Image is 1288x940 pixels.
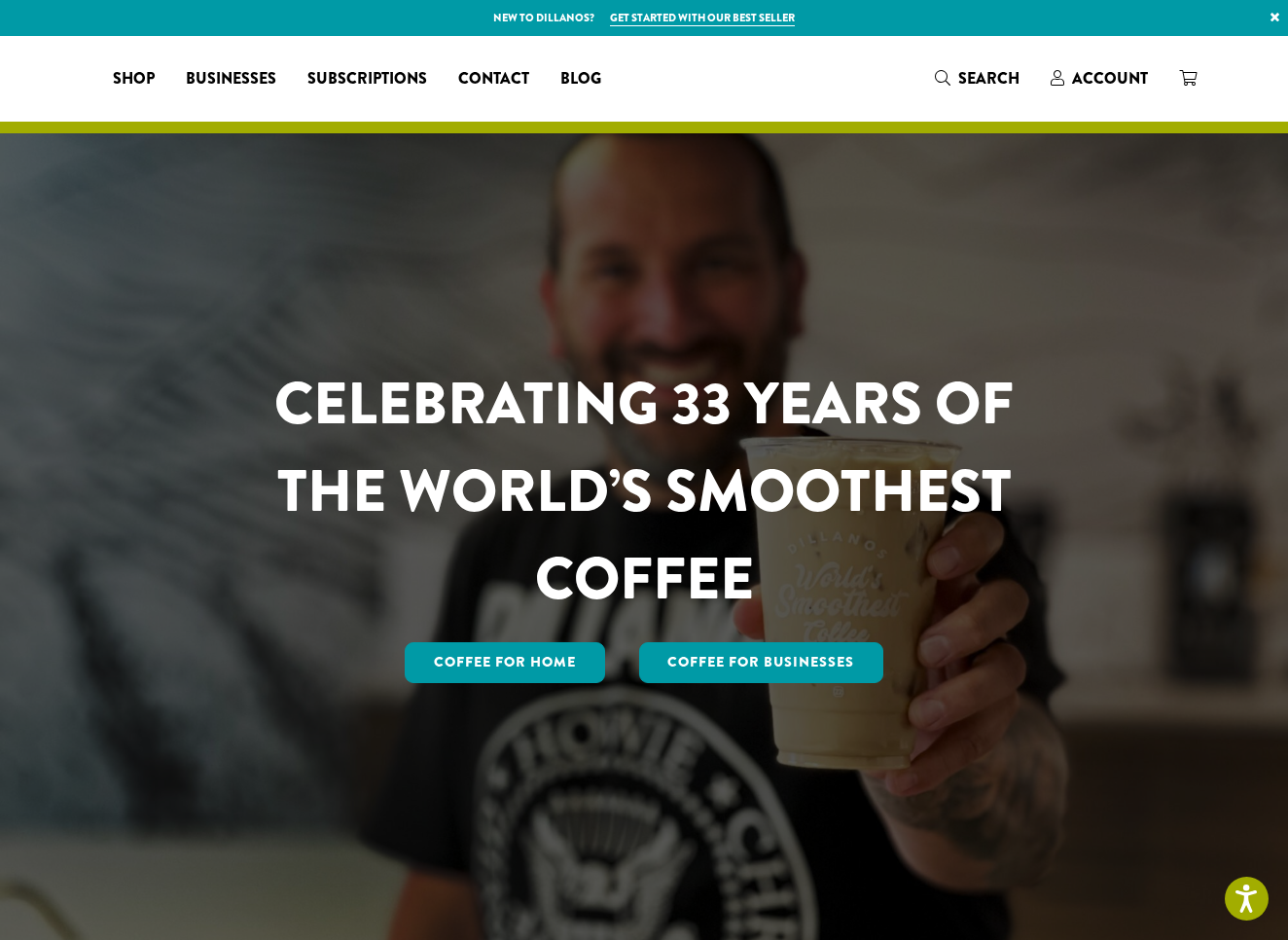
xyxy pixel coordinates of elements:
[405,642,605,683] a: Coffee for Home
[113,67,155,91] span: Shop
[610,10,795,26] a: Get started with our best seller
[217,360,1071,623] h1: CELEBRATING 33 YEARS OF THE WORLD’S SMOOTHEST COFFEE
[560,67,601,91] span: Blog
[458,67,529,91] span: Contact
[958,67,1020,90] span: Search
[307,67,427,91] span: Subscriptions
[1072,67,1148,90] span: Account
[186,67,276,91] span: Businesses
[639,642,884,683] a: Coffee For Businesses
[97,63,170,94] a: Shop
[919,62,1035,94] a: Search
